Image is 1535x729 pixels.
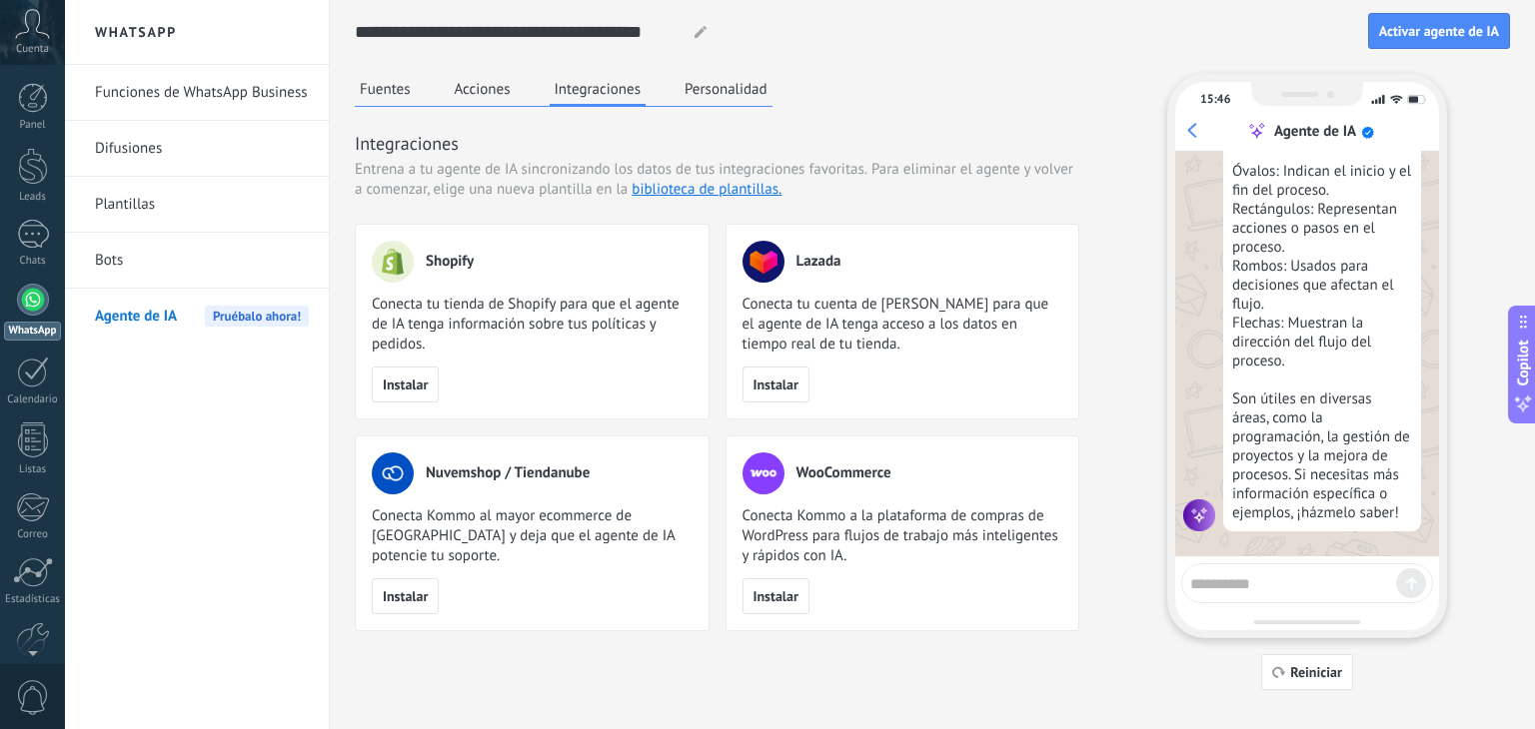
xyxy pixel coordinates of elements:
[680,74,772,104] button: Personalidad
[355,74,416,104] button: Fuentes
[383,589,428,603] span: Instalar
[4,322,61,341] div: WhatsApp
[65,177,329,233] li: Plantillas
[4,393,62,406] div: Calendario
[65,233,329,289] li: Bots
[372,506,693,566] span: Conecta Kommo al mayor ecommerce de [GEOGRAPHIC_DATA] y deja que el agente de IA potencie tu sopo...
[550,74,647,107] button: Integraciones
[4,463,62,476] div: Listas
[426,252,474,272] span: Shopify
[65,65,329,121] li: Funciones de WhatsApp Business
[743,506,1063,566] span: Conecta Kommo a la plataforma de compras de WordPress para flujos de trabajo más inteligentes y r...
[4,119,62,132] div: Panel
[632,180,781,199] a: biblioteca de plantillas.
[1379,24,1499,38] span: Activar agente de IA
[1200,92,1230,107] div: 15:46
[4,255,62,268] div: Chats
[743,578,809,614] button: Instalar
[1290,665,1342,679] span: Reiniciar
[205,306,309,327] span: Pruébalo ahora!
[372,578,439,614] button: Instalar
[426,463,590,483] span: Nuvemshop / Tiendanube
[1183,499,1215,531] img: agent icon
[754,377,798,391] span: Instalar
[4,191,62,204] div: Leads
[16,43,49,56] span: Cuenta
[796,463,891,483] span: WooCommerce
[65,121,329,177] li: Difusiones
[95,65,309,121] a: Funciones de WhatsApp Business
[450,74,516,104] button: Acciones
[1513,341,1533,386] span: Copilot
[95,289,177,345] span: Agente de IA
[1261,654,1353,690] button: Reiniciar
[355,131,1079,156] h3: Integraciones
[95,177,309,233] a: Plantillas
[4,593,62,606] div: Estadísticas
[1274,122,1356,141] div: Agente de IA
[754,589,798,603] span: Instalar
[372,366,439,402] button: Instalar
[4,528,62,541] div: Correo
[355,160,867,180] span: Entrena a tu agente de IA sincronizando los datos de tus integraciones favoritas.
[65,289,329,344] li: Agente de IA
[796,252,841,272] span: Lazada
[95,289,309,345] a: Agente de IAPruébalo ahora!
[95,233,309,289] a: Bots
[383,377,428,391] span: Instalar
[743,295,1063,355] span: Conecta tu cuenta de [PERSON_NAME] para que el agente de IA tenga acceso a los datos en tiempo re...
[355,160,1073,199] span: Para eliminar el agente y volver a comenzar, elige una nueva plantilla en la
[743,366,809,402] button: Instalar
[372,295,693,355] span: Conecta tu tienda de Shopify para que el agente de IA tenga información sobre tus políticas y ped...
[95,121,309,177] a: Difusiones
[1368,13,1510,49] button: Activar agente de IA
